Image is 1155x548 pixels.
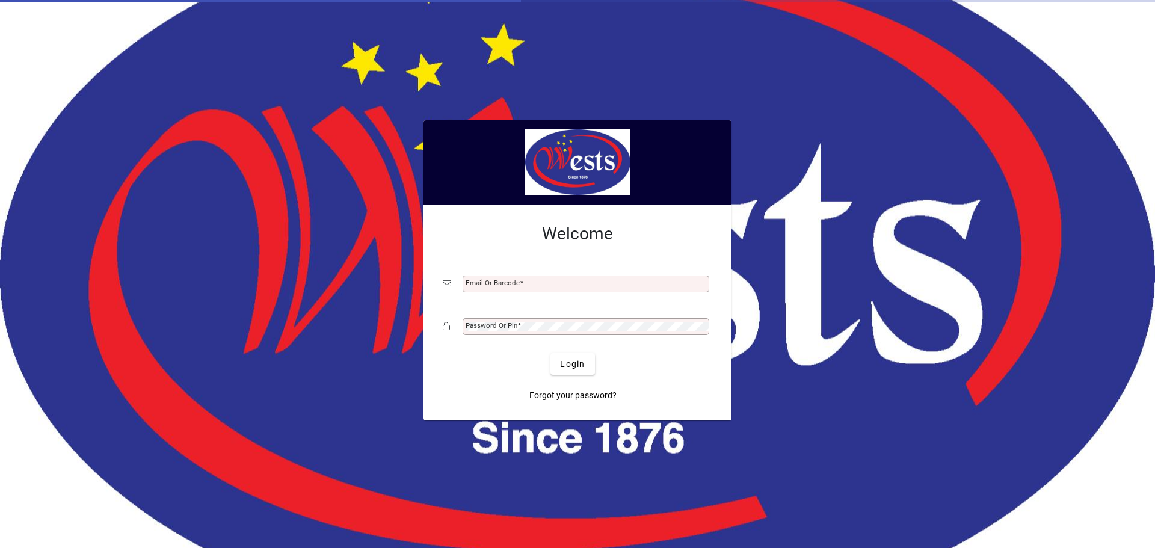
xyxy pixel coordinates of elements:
span: Login [560,358,585,371]
h2: Welcome [443,224,712,244]
button: Login [550,353,594,375]
a: Forgot your password? [525,384,621,406]
mat-label: Email or Barcode [466,279,520,287]
mat-label: Password or Pin [466,321,517,330]
span: Forgot your password? [529,389,617,402]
